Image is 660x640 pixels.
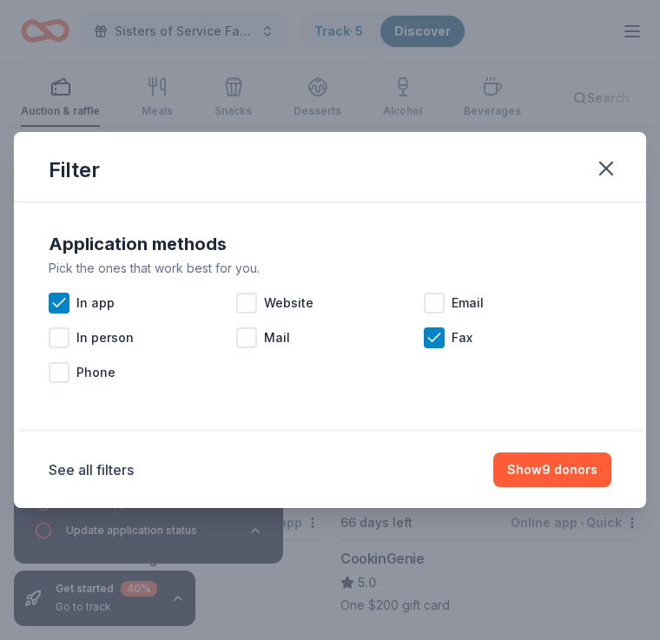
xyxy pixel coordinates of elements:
span: In person [76,327,134,348]
button: Show9 donors [493,452,611,487]
div: Filter [49,156,100,184]
span: Email [452,293,484,313]
span: Phone [76,362,115,383]
span: Website [264,293,313,313]
button: See all filters [49,459,134,480]
span: Fax [452,327,472,348]
div: Pick the ones that work best for you. [49,258,611,279]
span: In app [76,293,115,313]
span: Mail [264,327,290,348]
div: Application methods [49,230,611,258]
